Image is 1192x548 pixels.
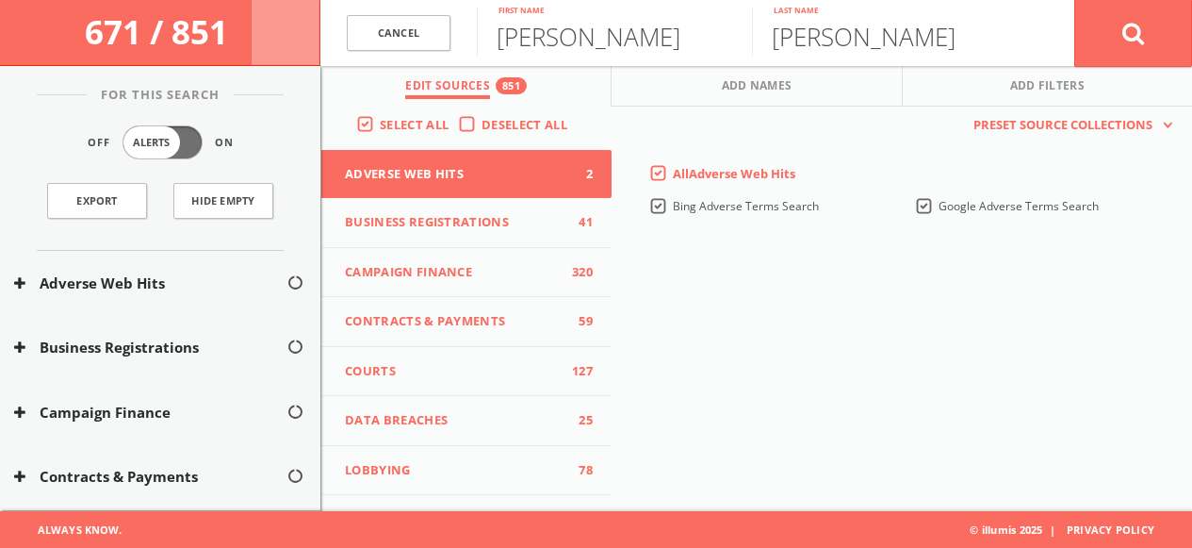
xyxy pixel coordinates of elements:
button: Campaign Finance [14,402,286,423]
button: Contracts & Payments59 [321,297,612,347]
span: Courts [345,362,564,381]
button: Miscellaneous17 [321,495,612,545]
button: Adverse Web Hits2 [321,150,612,199]
span: Lobbying [345,461,564,480]
span: 2 [564,165,593,184]
span: Deselect All [482,116,567,133]
button: Lobbying78 [321,446,612,496]
button: Hide Empty [173,183,273,219]
button: Preset Source Collections [964,116,1173,135]
span: Select All [380,116,449,133]
div: 851 [496,77,527,94]
span: 320 [564,263,593,282]
button: Contracts & Payments [14,466,286,488]
span: Campaign Finance [345,263,564,282]
span: 127 [564,362,593,381]
button: Business Registrations41 [321,198,612,248]
span: Data Breaches [345,411,564,430]
span: 671 / 851 [85,9,236,54]
button: Campaign Finance320 [321,248,612,298]
span: On [215,135,234,151]
span: Add Names [722,77,792,99]
a: Privacy Policy [1067,523,1154,537]
a: Cancel [347,15,450,52]
button: Add Filters [903,66,1192,107]
button: Adverse Web Hits [14,273,286,294]
button: Courts127 [321,347,612,397]
span: Contracts & Payments [345,312,564,331]
span: 78 [564,461,593,480]
span: For This Search [87,86,234,105]
span: Adverse Web Hits [345,165,564,184]
span: All Adverse Web Hits [673,165,795,182]
span: 59 [564,312,593,331]
span: Business Registrations [345,213,564,232]
button: Data Breaches25 [321,396,612,446]
span: 41 [564,213,593,232]
button: Business Registrations [14,337,286,358]
span: | [1042,523,1063,537]
span: Bing Adverse Terms Search [673,198,819,214]
span: Add Filters [1010,77,1086,99]
a: Export [47,183,147,219]
span: Off [88,135,110,151]
button: Add Names [612,66,902,107]
span: Edit Sources [405,77,490,99]
span: 25 [564,411,593,430]
button: Edit Sources851 [321,66,612,107]
span: Google Adverse Terms Search [939,198,1099,214]
span: Preset Source Collections [964,116,1162,135]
